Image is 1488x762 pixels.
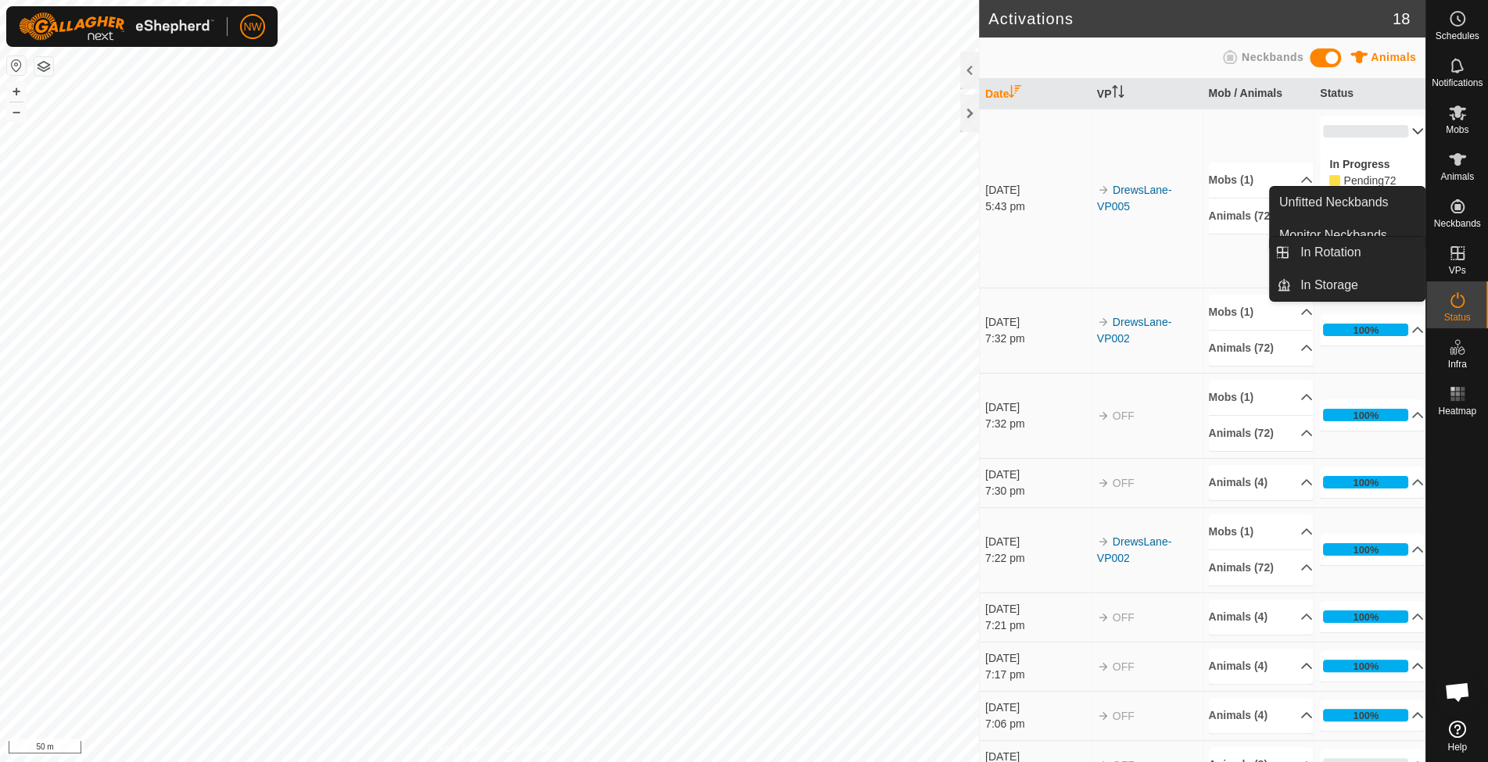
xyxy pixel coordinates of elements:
div: 100% [1353,408,1379,423]
p-accordion-header: Animals (72) [1209,416,1313,451]
span: Pending [1384,174,1397,187]
p-sorticon: Activate to sort [1112,88,1124,100]
div: 7:32 pm [985,416,1089,432]
div: 100% [1323,409,1408,421]
div: [DATE] [985,650,1089,667]
button: Map Layers [34,57,53,76]
th: Date [979,79,1091,109]
p-accordion-header: Animals (4) [1209,599,1313,635]
a: Help [1426,714,1488,758]
span: Infra [1447,360,1466,369]
span: OFF [1113,611,1135,624]
a: DrewsLane-VP005 [1097,184,1171,213]
div: 0% [1323,125,1408,138]
span: OFF [1113,477,1135,489]
p-accordion-header: 100% [1320,467,1424,498]
button: + [7,82,26,101]
div: 100% [1323,610,1408,623]
p-accordion-content: 0% [1320,147,1424,281]
div: 100% [1323,543,1408,556]
div: 100% [1353,323,1379,338]
span: Status [1443,313,1470,322]
a: DrewsLane-VP002 [1097,316,1171,345]
div: 100% [1323,324,1408,336]
a: DrewsLane-VP002 [1097,535,1171,564]
i: 72 Pending 81771, 81786, 81764, 81761, 81787, 81896, 81738, 81749, 81742, 81755, 81765, 81746, 81... [1329,175,1340,186]
p-accordion-header: Mobs (1) [1209,380,1313,415]
span: Unfitted Neckbands [1279,193,1389,212]
div: 100% [1353,659,1379,674]
a: Unfitted Neckbands [1270,187,1425,218]
span: 18 [1393,7,1410,30]
a: Monitor Neckbands [1270,220,1425,251]
div: [DATE] [985,314,1089,331]
a: In Rotation [1291,237,1425,268]
span: OFF [1113,410,1135,422]
button: Reset Map [7,56,26,75]
li: In Storage [1270,270,1425,301]
p-accordion-header: 100% [1320,534,1424,565]
img: arrow [1097,710,1110,722]
div: [DATE] [985,467,1089,483]
a: Contact Us [505,742,551,756]
span: Neckbands [1433,219,1480,228]
div: 7:17 pm [985,667,1089,683]
div: [DATE] [985,399,1089,416]
p-accordion-header: Mobs (1) [1209,514,1313,549]
p-accordion-header: Mobs (1) [1209,163,1313,198]
span: Heatmap [1438,406,1476,416]
span: VPs [1448,266,1465,275]
div: 7:30 pm [985,483,1089,499]
th: VP [1091,79,1203,109]
img: arrow [1097,410,1110,422]
span: In Rotation [1300,243,1361,262]
p-accordion-header: Animals (4) [1209,698,1313,733]
p-accordion-header: 100% [1320,399,1424,431]
li: In Rotation [1270,237,1425,268]
div: 100% [1353,542,1379,557]
div: 100% [1353,475,1379,490]
p-accordion-header: 100% [1320,314,1424,345]
span: Mobs [1446,125,1468,134]
label: In Progress [1329,158,1389,170]
span: Animals [1440,172,1474,181]
img: arrow [1097,316,1110,328]
span: Animals [1371,51,1416,63]
p-accordion-header: 100% [1320,699,1424,731]
span: NW [243,19,261,35]
p-accordion-header: 0% [1320,116,1424,147]
span: Pending [1343,174,1383,187]
p-accordion-header: Animals (72) [1209,331,1313,366]
p-accordion-header: Animals (72) [1209,550,1313,585]
span: Schedules [1435,31,1479,41]
p-accordion-header: Mobs (1) [1209,295,1313,330]
span: OFF [1113,710,1135,722]
div: 7:21 pm [985,617,1089,634]
div: 100% [1353,708,1379,723]
div: [DATE] [985,601,1089,617]
a: In Storage [1291,270,1425,301]
div: [DATE] [985,182,1089,199]
th: Status [1314,79,1425,109]
div: 7:32 pm [985,331,1089,347]
p-accordion-header: Animals (72) [1209,199,1313,234]
p-accordion-header: Animals (4) [1209,465,1313,500]
div: 7:06 pm [985,716,1089,732]
span: Notifications [1432,78,1483,88]
h2: Activations [988,9,1393,28]
p-accordion-header: 100% [1320,650,1424,682]
img: arrow [1097,535,1110,548]
span: OFF [1113,660,1135,673]
div: 100% [1323,709,1408,721]
span: Neckbands [1242,51,1303,63]
div: 5:43 pm [985,199,1089,215]
div: [DATE] [985,534,1089,550]
span: Monitor Neckbands [1279,226,1387,245]
a: Privacy Policy [428,742,486,756]
span: Help [1447,742,1467,752]
div: Open chat [1434,668,1481,715]
img: Gallagher Logo [19,13,214,41]
img: arrow [1097,660,1110,673]
img: arrow [1097,184,1110,196]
